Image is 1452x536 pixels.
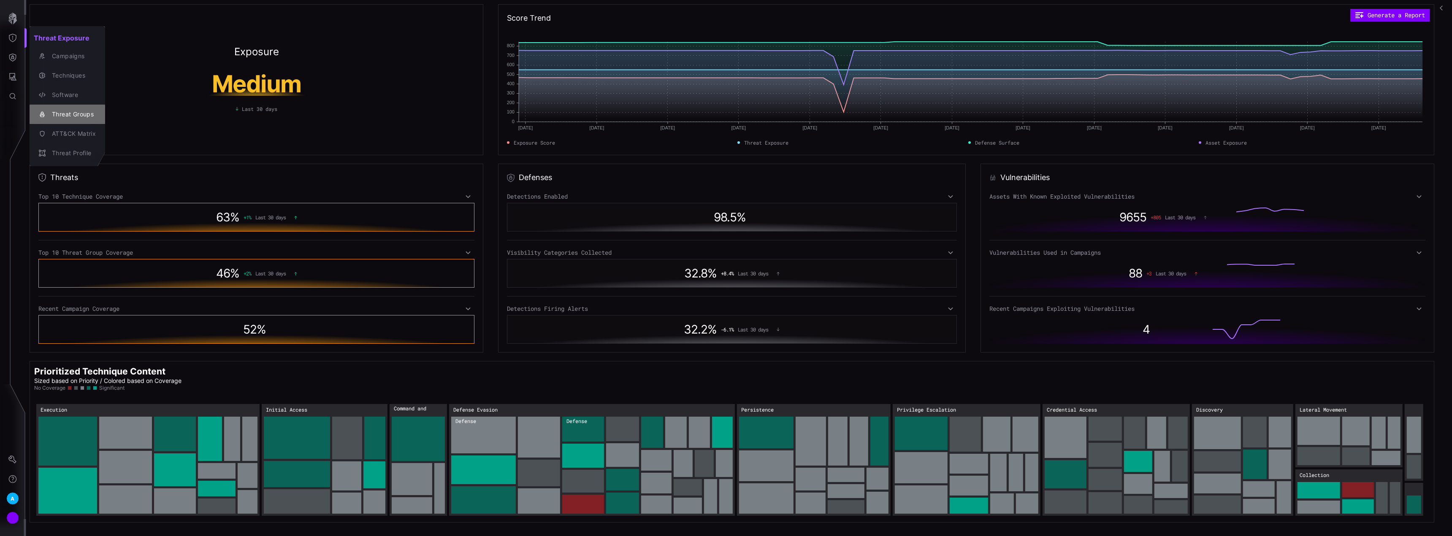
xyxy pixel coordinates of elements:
button: ATT&CK Matrix [30,124,105,143]
div: Threat Groups [48,109,96,120]
div: ATT&CK Matrix [48,129,96,139]
button: Threat Profile [30,143,105,163]
button: Software [30,85,105,105]
button: Techniques [30,66,105,85]
div: Campaigns [48,51,96,62]
div: Threat Profile [48,148,96,159]
div: Techniques [48,70,96,81]
button: Campaigns [30,46,105,66]
h2: Threat Exposure [30,30,105,46]
div: Software [48,90,96,100]
button: Threat Groups [30,105,105,124]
